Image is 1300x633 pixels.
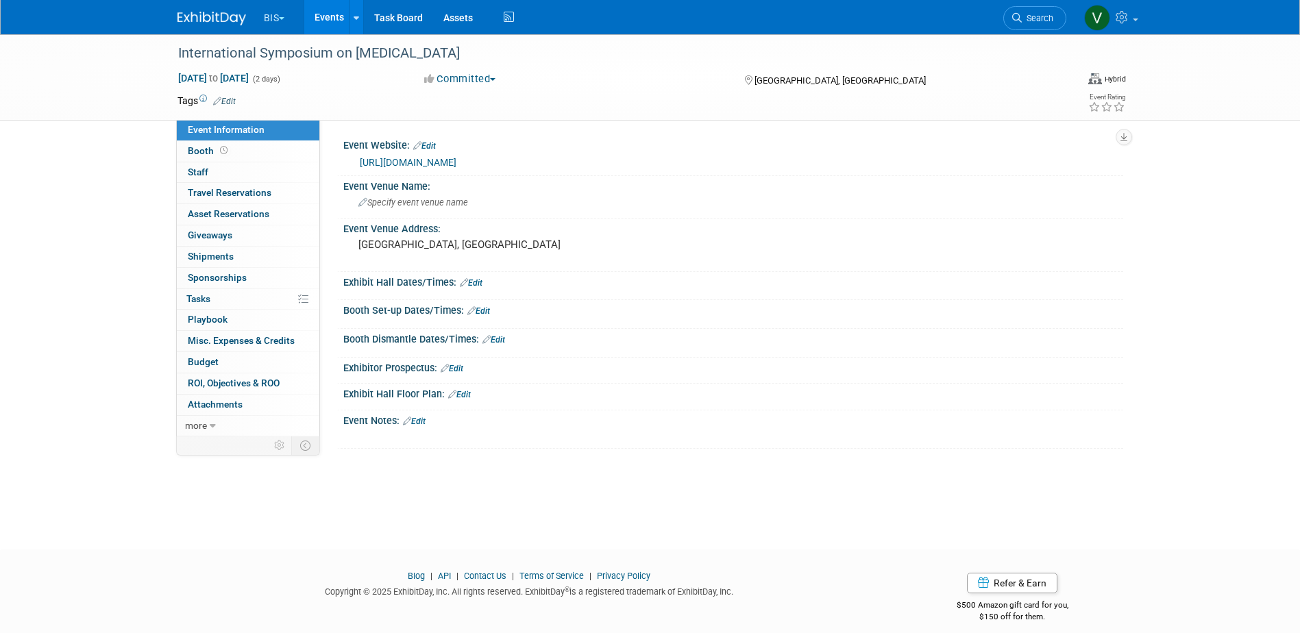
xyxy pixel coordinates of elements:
span: Booth [188,145,230,156]
a: more [177,416,319,436]
a: Booth [177,141,319,162]
img: Valerie Shively [1084,5,1110,31]
a: Misc. Expenses & Credits [177,331,319,351]
div: Event Format [985,71,1127,92]
span: to [207,73,220,84]
td: Toggle Event Tabs [291,436,319,454]
a: Playbook [177,310,319,330]
a: Shipments [177,247,319,267]
div: Event Venue Name: [343,176,1123,193]
a: Search [1003,6,1066,30]
a: Edit [482,335,505,345]
a: Edit [413,141,436,151]
span: Attachments [188,399,243,410]
a: Terms of Service [519,571,584,581]
div: Exhibit Hall Dates/Times: [343,272,1123,290]
span: more [185,420,207,431]
a: Privacy Policy [597,571,650,581]
a: Tasks [177,289,319,310]
div: $500 Amazon gift card for you, [902,591,1123,622]
span: Booth not reserved yet [217,145,230,156]
a: Edit [460,278,482,288]
td: Tags [177,94,236,108]
a: Blog [408,571,425,581]
pre: [GEOGRAPHIC_DATA], [GEOGRAPHIC_DATA] [358,238,653,251]
a: Attachments [177,395,319,415]
a: Edit [467,306,490,316]
span: | [508,571,517,581]
span: (2 days) [252,75,280,84]
div: Event Website: [343,135,1123,153]
span: Giveaways [188,229,232,240]
td: Personalize Event Tab Strip [268,436,292,454]
div: Hybrid [1104,74,1126,84]
span: Sponsorships [188,272,247,283]
div: Copyright © 2025 ExhibitDay, Inc. All rights reserved. ExhibitDay is a registered trademark of Ex... [177,582,882,598]
img: ExhibitDay [177,12,246,25]
div: Booth Dismantle Dates/Times: [343,329,1123,347]
button: Committed [419,72,501,86]
a: [URL][DOMAIN_NAME] [360,157,456,168]
a: ROI, Objectives & ROO [177,373,319,394]
span: Specify event venue name [358,197,468,208]
div: Exhibit Hall Floor Plan: [343,384,1123,401]
div: International Symposium on [MEDICAL_DATA] [173,41,1046,66]
a: Event Information [177,120,319,140]
span: Asset Reservations [188,208,269,219]
a: Edit [448,390,471,399]
span: Travel Reservations [188,187,271,198]
a: Edit [213,97,236,106]
span: | [427,571,436,581]
a: Sponsorships [177,268,319,288]
div: Event Notes: [343,410,1123,428]
a: Contact Us [464,571,506,581]
span: Shipments [188,251,234,262]
span: Budget [188,356,219,367]
span: Tasks [186,293,210,304]
div: $150 off for them. [902,611,1123,623]
span: [DATE] [DATE] [177,72,249,84]
span: | [586,571,595,581]
span: [GEOGRAPHIC_DATA], [GEOGRAPHIC_DATA] [755,75,926,86]
span: Event Information [188,124,265,135]
sup: ® [565,586,569,593]
div: Event Rating [1088,94,1125,101]
span: Misc. Expenses & Credits [188,335,295,346]
a: Edit [403,417,426,426]
div: Event Venue Address: [343,219,1123,236]
a: API [438,571,451,581]
a: Staff [177,162,319,183]
a: Refer & Earn [967,573,1057,593]
a: Giveaways [177,225,319,246]
img: Format-Hybrid.png [1088,73,1102,84]
span: Search [1022,13,1053,23]
span: ROI, Objectives & ROO [188,377,280,388]
a: Travel Reservations [177,183,319,203]
div: Exhibitor Prospectus: [343,358,1123,375]
div: Booth Set-up Dates/Times: [343,300,1123,318]
a: Asset Reservations [177,204,319,225]
a: Edit [441,364,463,373]
span: | [453,571,462,581]
span: Playbook [188,314,228,325]
span: Staff [188,166,208,177]
a: Budget [177,352,319,373]
div: Event Format [1088,71,1126,85]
